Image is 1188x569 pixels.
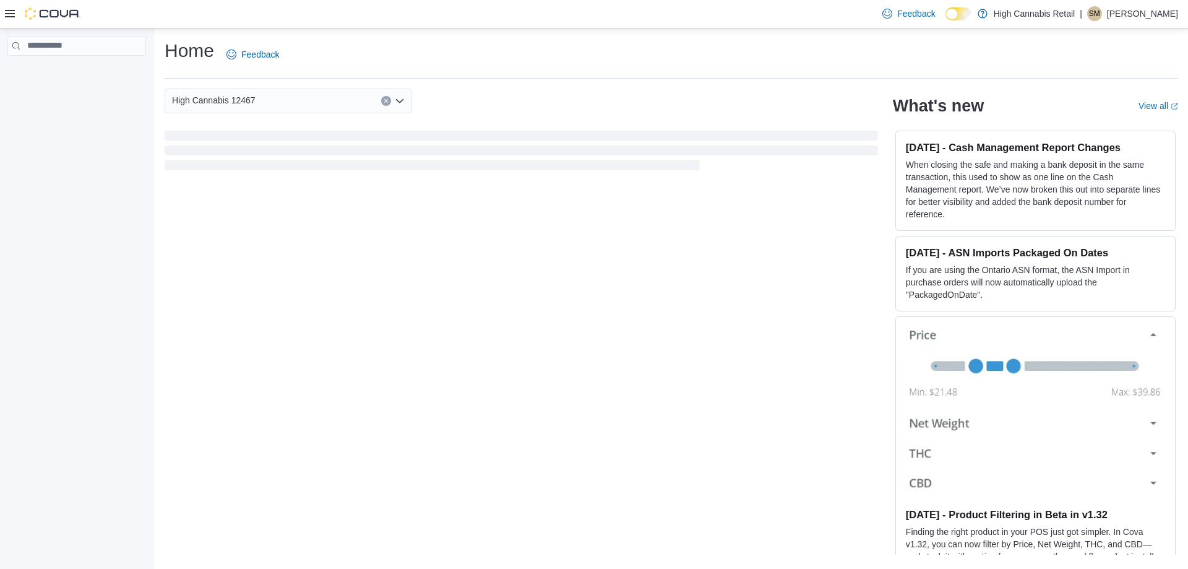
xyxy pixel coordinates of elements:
h3: [DATE] - Product Filtering in Beta in v1.32 [906,508,1165,521]
button: Clear input [381,96,391,106]
p: When closing the safe and making a bank deposit in the same transaction, this used to show as one... [906,159,1165,220]
p: If you are using the Ontario ASN format, the ASN Import in purchase orders will now automatically... [906,264,1165,301]
p: High Cannabis Retail [994,6,1075,21]
div: Stacey Marsolais [1087,6,1102,21]
h1: Home [165,38,214,63]
h3: [DATE] - ASN Imports Packaged On Dates [906,246,1165,259]
span: Feedback [241,48,279,61]
button: Open list of options [395,96,405,106]
p: | [1080,6,1082,21]
span: Loading [165,133,878,173]
span: High Cannabis 12467 [172,93,256,108]
h3: [DATE] - Cash Management Report Changes [906,141,1165,154]
p: [PERSON_NAME] [1107,6,1178,21]
h2: What's new [893,96,984,116]
span: Feedback [897,7,935,20]
a: View allExternal link [1138,101,1178,111]
input: Dark Mode [945,7,971,20]
nav: Complex example [7,58,146,88]
img: Cova [25,7,80,20]
svg: External link [1171,103,1178,110]
a: Feedback [222,42,284,67]
span: SM [1089,6,1100,21]
a: Feedback [877,1,940,26]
